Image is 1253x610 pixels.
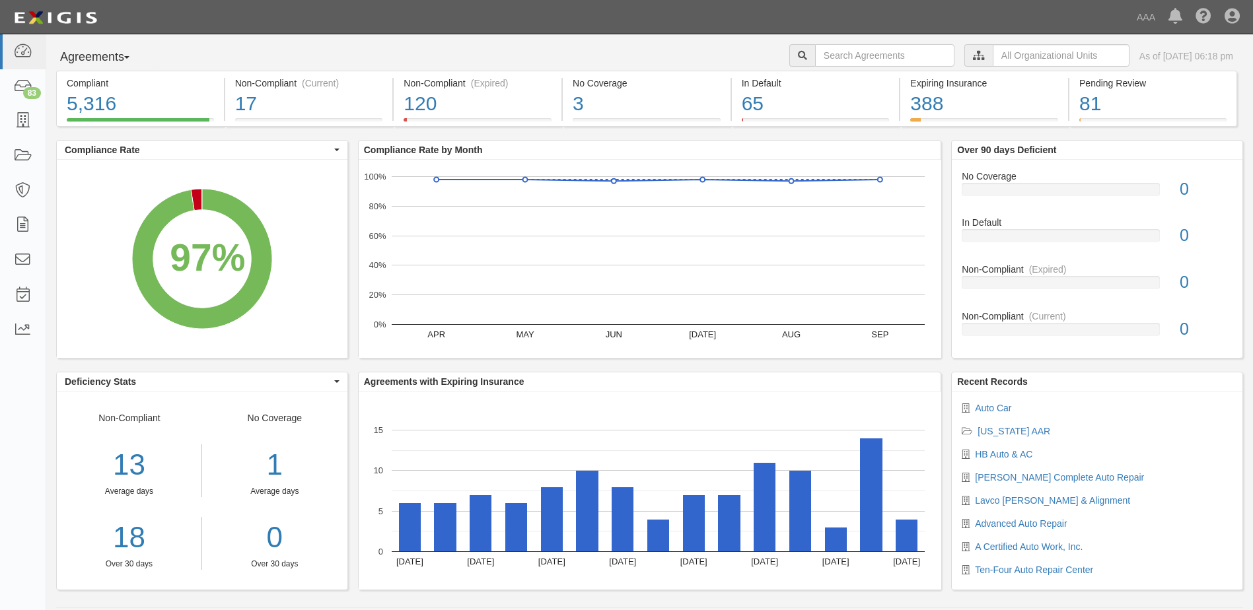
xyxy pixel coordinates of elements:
div: (Current) [302,77,339,90]
text: [DATE] [751,557,778,566]
div: 120 [404,90,552,118]
div: 81 [1079,90,1227,118]
text: 100% [364,172,386,182]
a: Pending Review81 [1069,118,1237,129]
div: Average days [57,486,201,497]
text: 5 [378,506,383,516]
b: Recent Records [957,376,1028,387]
div: Non-Compliant (Expired) [404,77,552,90]
text: APR [427,329,445,339]
div: As of [DATE] 06:18 pm [1139,50,1233,63]
div: Non-Compliant [952,310,1242,323]
i: Help Center - Complianz [1196,9,1211,25]
a: [PERSON_NAME] Complete Auto Repair [975,472,1144,483]
a: Non-Compliant(Current)17 [225,118,393,129]
b: Over 90 days Deficient [957,145,1056,155]
div: No Coverage [952,170,1242,183]
text: [DATE] [680,557,707,566]
text: 40% [369,260,386,270]
svg: A chart. [359,391,941,590]
input: Search Agreements [815,44,954,67]
div: 0 [1170,318,1242,341]
a: AAA [1130,4,1162,30]
a: Compliant5,316 [56,118,224,129]
div: 1 [212,444,338,486]
button: Compliance Rate [57,141,347,159]
text: [DATE] [893,557,920,566]
text: 60% [369,230,386,240]
div: 97% [170,231,245,285]
input: All Organizational Units [993,44,1129,67]
a: 0 [212,517,338,559]
div: 3 [573,90,721,118]
a: Advanced Auto Repair [975,518,1067,529]
div: Pending Review [1079,77,1227,90]
div: Non-Compliant [952,263,1242,276]
a: Ten-Four Auto Repair Center [975,564,1093,575]
a: In Default0 [962,216,1233,263]
text: MAY [516,329,534,339]
div: 0 [1170,271,1242,294]
a: No Coverage0 [962,170,1233,217]
svg: A chart. [359,160,941,358]
b: Agreements with Expiring Insurance [364,376,524,387]
a: A Certified Auto Work, Inc. [975,541,1083,552]
text: 20% [369,290,386,300]
div: 5,316 [67,90,214,118]
text: 0% [373,320,386,329]
a: Non-Compliant(Expired)0 [962,263,1233,310]
div: (Expired) [1029,263,1067,276]
a: Auto Car [975,403,1011,413]
div: Expiring Insurance [910,77,1058,90]
svg: A chart. [57,160,347,358]
div: Average days [212,486,338,497]
text: 10 [373,465,382,475]
text: AUG [782,329,801,339]
div: (Expired) [471,77,509,90]
text: [DATE] [609,557,636,566]
button: Deficiency Stats [57,372,347,391]
div: (Current) [1029,310,1066,323]
div: No Coverage [573,77,721,90]
div: Non-Compliant (Current) [235,77,383,90]
div: 0 [1170,224,1242,248]
a: HB Auto & AC [975,449,1032,459]
div: 388 [910,90,1058,118]
text: [DATE] [396,557,423,566]
div: In Default [742,77,890,90]
div: 0 [1170,178,1242,201]
div: 65 [742,90,890,118]
div: Over 30 days [57,559,201,570]
text: [DATE] [689,329,716,339]
img: logo-5460c22ac91f19d4615b14bd174203de0afe785f0fc80cf4dbbc73dc1793850b.png [10,6,101,30]
a: Non-Compliant(Current)0 [962,310,1233,347]
text: SEP [871,329,888,339]
a: No Coverage3 [563,118,731,129]
text: 80% [369,201,386,211]
div: Compliant [67,77,214,90]
div: 17 [235,90,383,118]
span: Compliance Rate [65,143,331,156]
a: Non-Compliant(Expired)120 [394,118,561,129]
text: JUN [605,329,622,339]
text: 0 [378,547,383,557]
div: 13 [57,444,201,486]
div: Over 30 days [212,559,338,570]
text: [DATE] [467,557,494,566]
text: [DATE] [538,557,565,566]
a: Lavco [PERSON_NAME] & Alignment [975,495,1130,506]
a: Expiring Insurance388 [900,118,1068,129]
div: In Default [952,216,1242,229]
a: [US_STATE] AAR [978,426,1050,436]
div: Non-Compliant [57,411,202,570]
div: No Coverage [202,411,347,570]
a: In Default65 [732,118,900,129]
span: Deficiency Stats [65,375,331,388]
button: Agreements [56,44,155,71]
a: 18 [57,517,201,559]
